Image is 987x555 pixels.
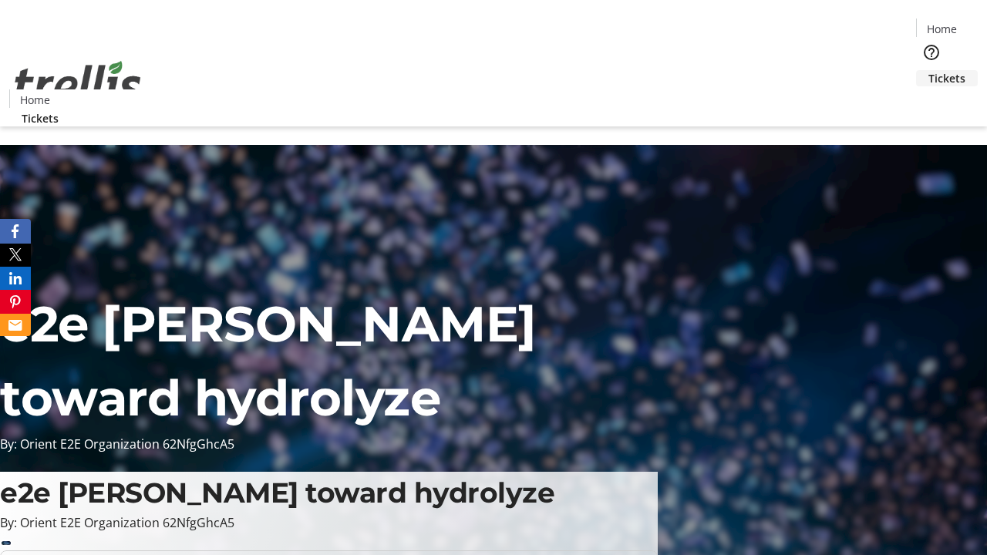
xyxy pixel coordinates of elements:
[916,86,947,117] button: Cart
[10,92,59,108] a: Home
[916,37,947,68] button: Help
[927,21,957,37] span: Home
[22,110,59,126] span: Tickets
[9,110,71,126] a: Tickets
[916,70,978,86] a: Tickets
[917,21,966,37] a: Home
[9,44,147,121] img: Orient E2E Organization 62NfgGhcA5's Logo
[928,70,965,86] span: Tickets
[20,92,50,108] span: Home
